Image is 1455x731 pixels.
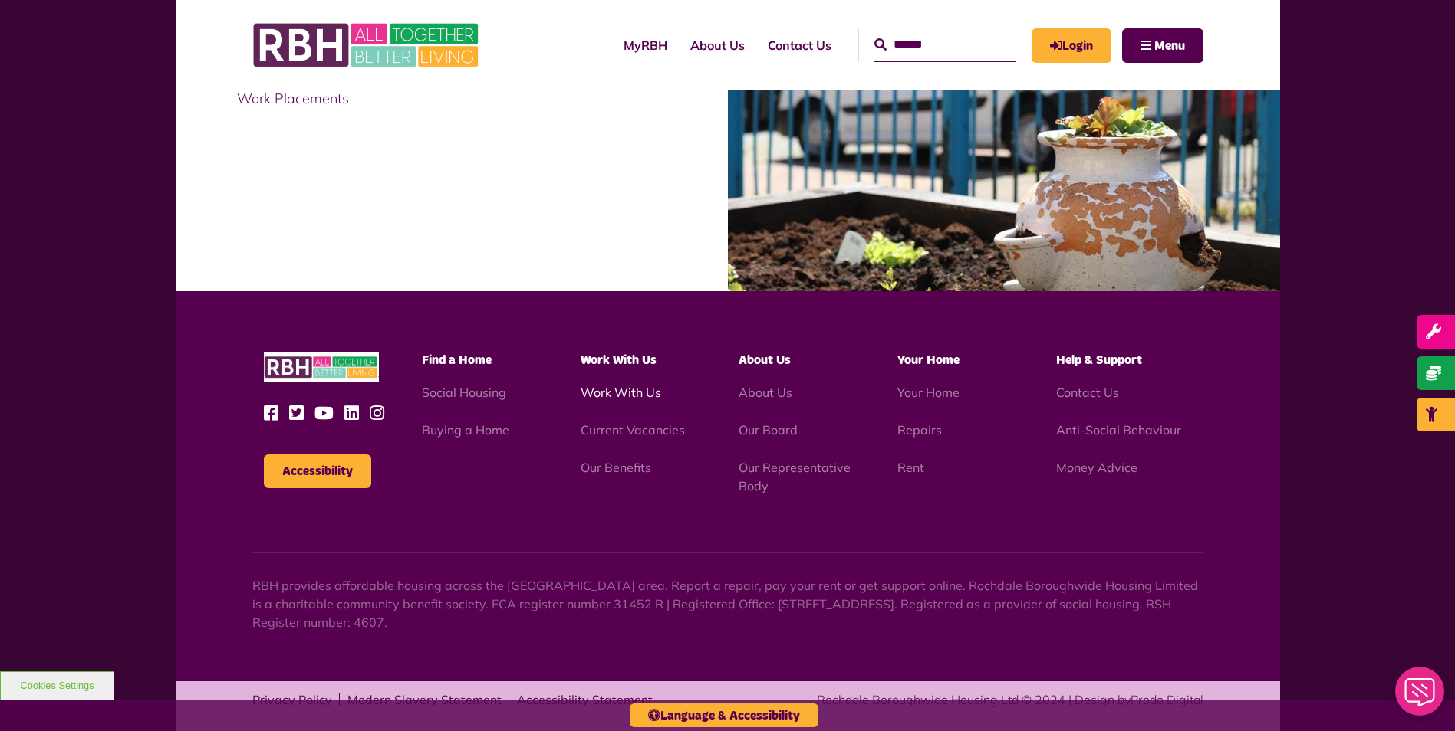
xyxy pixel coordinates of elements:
input: Search [874,28,1016,61]
a: Contact Us [756,25,843,66]
a: Buying a Home [422,422,509,438]
a: Our Benefits [581,460,651,475]
a: Current Vacancies [581,422,685,438]
a: Work With Us [581,385,661,400]
a: Our Board [739,422,798,438]
a: Privacy Policy [252,693,332,706]
a: Repairs [897,422,942,438]
a: About Us [679,25,756,66]
a: About Us [739,385,792,400]
a: Contact Us [1056,385,1119,400]
a: MyRBH [612,25,679,66]
img: RBH [264,352,379,382]
img: RBH [252,15,482,75]
button: Navigation [1122,28,1203,63]
button: Accessibility [264,454,371,488]
span: Help & Support [1056,354,1142,366]
span: Find a Home [422,354,492,366]
p: RBH provides affordable housing across the [GEOGRAPHIC_DATA] area. Report a repair, pay your rent... [252,576,1203,631]
a: MyRBH [1032,28,1111,63]
span: Your Home [897,354,960,366]
button: Language & Accessibility [630,703,818,727]
div: Rochdale Boroughwide Housing Ltd © 2024 | Design by [817,690,1203,709]
a: Your Home [897,385,960,400]
a: Our Representative Body [739,460,851,493]
a: Prodo Digital - open in a new tab [1131,692,1203,707]
span: Menu [1154,40,1185,52]
iframe: Netcall Web Assistant for live chat [1386,662,1455,731]
span: About Us [739,354,791,366]
a: Rent [897,460,924,475]
a: Social Housing - open in a new tab [422,385,506,400]
span: Work With Us [581,354,657,366]
a: Money Advice [1056,460,1137,475]
a: Anti-Social Behaviour [1056,422,1181,438]
a: Accessibility Statement [517,693,653,706]
a: Modern Slavery Statement - open in a new tab [347,693,502,706]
